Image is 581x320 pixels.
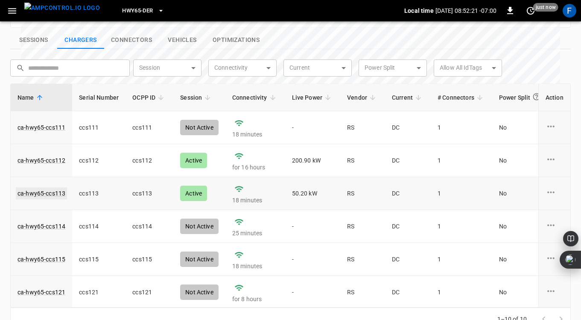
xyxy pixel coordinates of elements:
td: DC [385,210,431,243]
td: - [285,243,341,276]
p: 25 minutes [232,229,278,237]
span: Name [18,92,45,103]
a: ca-hwy65-ccs112 [18,156,65,165]
div: charge point options [546,220,563,233]
button: HWY65-DER [119,3,167,19]
img: ampcontrol.io logo [24,3,100,13]
span: Connectivity [232,92,278,103]
button: show latest charge points [57,31,104,49]
td: 1 [431,276,492,309]
div: charge point options [546,286,563,299]
div: charge point options [546,253,563,266]
td: DC [385,276,431,309]
td: 1 [431,243,492,276]
a: ca-hwy65-ccs111 [18,123,65,132]
td: ccs114 [72,210,126,243]
th: Serial Number [72,84,126,111]
td: No [492,243,561,276]
div: profile-icon [563,4,576,18]
span: Current [392,92,424,103]
a: ca-hwy65-ccs113 [16,187,67,199]
a: ca-hwy65-ccs115 [18,255,65,264]
td: RS [340,276,385,309]
p: [DATE] 08:52:21 -07:00 [435,6,496,15]
span: Live Power [292,92,334,103]
p: Local time [404,6,434,15]
button: show latest optimizations [206,31,266,49]
td: RS [340,210,385,243]
td: - [285,276,341,309]
td: RS [340,243,385,276]
td: DC [385,243,431,276]
td: 1 [431,210,492,243]
div: Not Active [180,284,219,300]
a: ca-hwy65-ccs121 [18,288,65,296]
td: No [492,210,561,243]
button: show latest vehicles [159,31,206,49]
td: No [492,276,561,309]
button: show latest connectors [104,31,159,49]
p: for 8 hours [232,295,278,303]
div: charge point options [546,121,563,134]
td: ccs114 [126,210,173,243]
p: 18 minutes [232,262,278,270]
div: charge point options [546,187,563,200]
span: # Connectors [438,92,485,103]
div: Not Active [180,219,219,234]
div: charge point options [546,154,563,167]
td: ccs115 [126,243,173,276]
td: ccs115 [72,243,126,276]
span: OCPP ID [132,92,166,103]
span: HWY65-DER [122,6,153,16]
span: Vendor [347,92,378,103]
span: Session [180,92,213,103]
button: show latest sessions [10,31,57,49]
td: ccs121 [72,276,126,309]
td: ccs121 [126,276,173,309]
button: set refresh interval [524,4,537,18]
a: ca-hwy65-ccs114 [18,222,65,231]
div: Not Active [180,252,219,267]
td: - [285,210,341,243]
span: Power Split [499,89,554,106]
th: Action [538,84,570,111]
span: just now [533,3,558,12]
